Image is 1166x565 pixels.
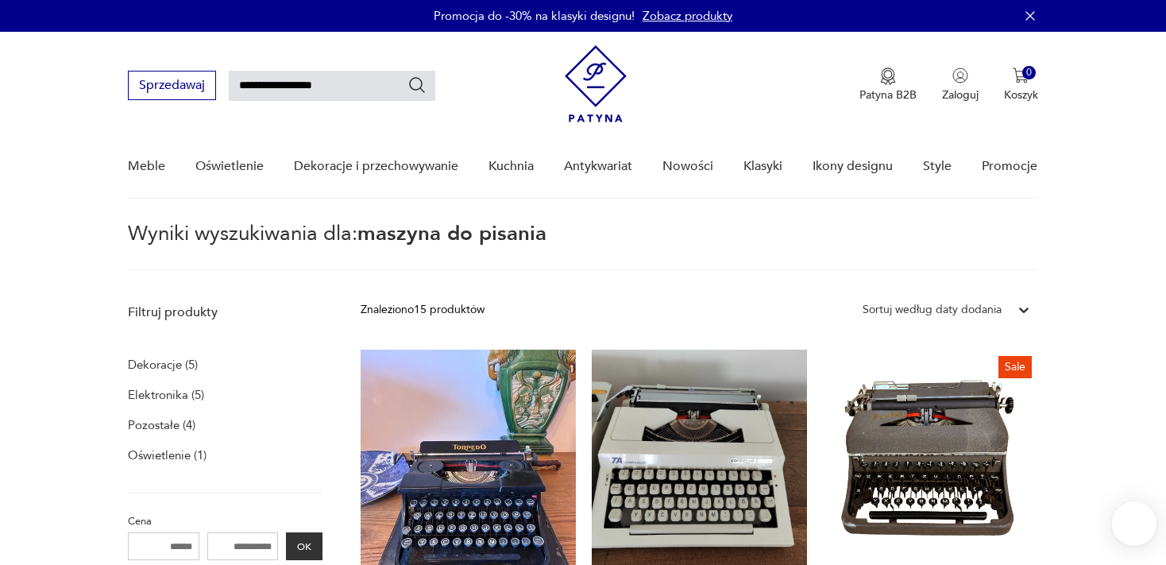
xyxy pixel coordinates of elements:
[859,68,917,103] a: Ikona medaluPatyna B2B
[195,136,264,197] a: Oświetlenie
[565,45,627,122] img: Patyna - sklep z meblami i dekoracjami vintage
[952,68,968,83] img: Ikonka użytkownika
[743,136,782,197] a: Klasyki
[286,532,322,560] button: OK
[128,354,198,376] a: Dekoracje (5)
[643,8,732,24] a: Zobacz produkty
[1004,87,1038,103] p: Koszyk
[407,75,427,95] button: Szukaj
[942,68,979,103] button: Zaloguj
[361,301,485,319] div: Znaleziono 15 produktów
[1004,68,1038,103] button: 0Koszyk
[128,71,216,100] button: Sprzedawaj
[488,136,534,197] a: Kuchnia
[859,87,917,103] p: Patyna B2B
[942,87,979,103] p: Zaloguj
[357,219,546,248] span: maszyna do pisania
[128,81,216,92] a: Sprzedawaj
[128,414,195,436] a: Pozostałe (4)
[294,136,458,197] a: Dekoracje i przechowywanie
[128,513,322,530] p: Cena
[1022,66,1036,79] div: 0
[1013,68,1029,83] img: Ikona koszyka
[128,384,204,406] a: Elektronika (5)
[434,8,635,24] p: Promocja do -30% na klasyki designu!
[923,136,952,197] a: Style
[128,304,322,321] p: Filtruj produkty
[128,136,165,197] a: Meble
[813,136,893,197] a: Ikony designu
[662,136,713,197] a: Nowości
[880,68,896,85] img: Ikona medalu
[564,136,632,197] a: Antykwariat
[982,136,1037,197] a: Promocje
[863,301,1002,319] div: Sortuj według daty dodania
[128,224,1037,270] p: Wyniki wyszukiwania dla:
[859,68,917,103] button: Patyna B2B
[128,444,207,466] a: Oświetlenie (1)
[1112,501,1156,546] iframe: Smartsupp widget button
